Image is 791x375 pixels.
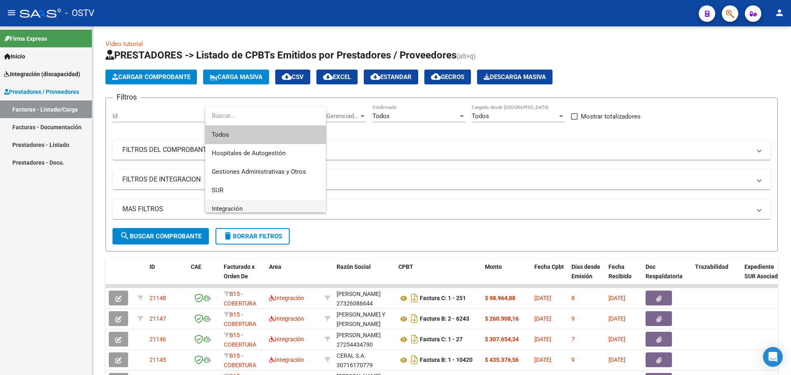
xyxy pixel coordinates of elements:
span: Todos [212,126,319,144]
input: dropdown search [205,107,325,125]
span: Integración [212,205,243,212]
span: SUR [212,186,223,194]
div: Open Intercom Messenger [763,347,783,367]
span: Gestiones Administrativas y Otros [212,168,306,175]
span: Hospitales de Autogestión [212,149,286,157]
